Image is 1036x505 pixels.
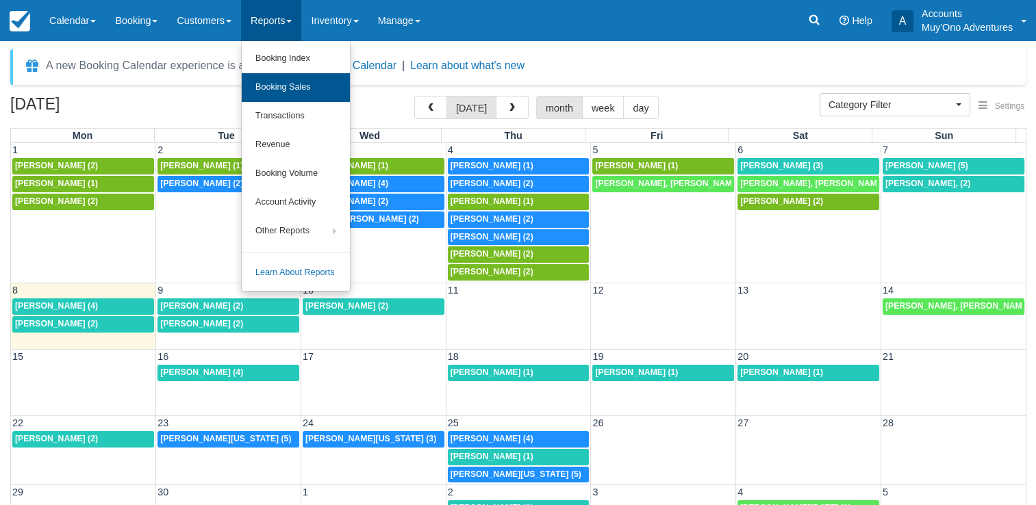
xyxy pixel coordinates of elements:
[446,487,455,497] span: 2
[156,351,170,362] span: 16
[451,232,533,242] span: [PERSON_NAME] (2)
[446,144,455,155] span: 4
[15,196,98,206] span: [PERSON_NAME] (2)
[737,176,879,192] a: [PERSON_NAME], [PERSON_NAME] (2)
[12,194,154,210] a: [PERSON_NAME] (2)
[793,130,808,141] span: Sat
[160,301,243,311] span: [PERSON_NAME] (2)
[448,365,590,381] a: [PERSON_NAME] (1)
[448,246,590,263] a: [PERSON_NAME] (2)
[242,102,350,131] a: Transactions
[301,487,309,497] span: 1
[160,319,243,328] span: [PERSON_NAME] (2)
[883,176,1024,192] a: [PERSON_NAME], (2)
[736,417,750,428] span: 27
[242,73,350,102] a: Booking Sales
[740,179,898,188] span: [PERSON_NAME], [PERSON_NAME] (2)
[852,15,872,26] span: Help
[410,60,525,71] a: Learn about what's new
[301,417,315,428] span: 24
[15,179,98,188] span: [PERSON_NAME] (1)
[73,130,93,141] span: Mon
[883,298,1024,315] a: [PERSON_NAME], [PERSON_NAME] (2)
[582,96,624,119] button: week
[451,214,533,224] span: [PERSON_NAME] (2)
[305,214,419,224] span: Kajhon [PERSON_NAME] (2)
[11,487,25,497] span: 29
[15,301,98,311] span: [PERSON_NAME] (4)
[303,194,444,210] a: [PERSON_NAME] (2)
[446,351,460,362] span: 18
[591,285,605,296] span: 12
[595,179,753,188] span: [PERSON_NAME], [PERSON_NAME] (2)
[883,158,1024,174] a: [PERSON_NAME] (5)
[12,316,154,333] a: [PERSON_NAME] (2)
[160,161,243,170] span: [PERSON_NAME] (1)
[305,301,388,311] span: [PERSON_NAME] (2)
[885,161,968,170] span: [PERSON_NAME] (5)
[242,44,350,73] a: Booking Index
[623,96,658,119] button: day
[241,41,351,292] ul: Reports
[536,96,583,119] button: month
[970,96,1033,116] button: Settings
[892,10,913,32] div: A
[157,365,299,381] a: [PERSON_NAME] (4)
[242,217,350,246] a: Other Reports
[11,285,19,296] span: 8
[448,264,590,281] a: [PERSON_NAME] (2)
[592,158,734,174] a: [PERSON_NAME] (1)
[885,179,970,188] span: [PERSON_NAME], (2)
[242,131,350,159] a: Revenue
[156,487,170,497] span: 30
[448,211,590,228] a: [PERSON_NAME] (2)
[820,93,970,116] button: Category Filter
[591,487,599,497] span: 3
[451,469,581,479] span: [PERSON_NAME][US_STATE] (5)
[11,351,25,362] span: 15
[451,161,533,170] span: [PERSON_NAME] (1)
[157,316,299,333] a: [PERSON_NAME] (2)
[305,434,436,443] span: [PERSON_NAME][US_STATE] (3)
[736,351,750,362] span: 20
[218,130,235,141] span: Tue
[160,367,243,377] span: [PERSON_NAME] (4)
[740,196,823,206] span: [PERSON_NAME] (2)
[451,367,533,377] span: [PERSON_NAME] (1)
[448,467,590,483] a: [PERSON_NAME][US_STATE] (5)
[448,176,590,192] a: [PERSON_NAME] (2)
[402,60,405,71] span: |
[156,417,170,428] span: 23
[448,158,590,174] a: [PERSON_NAME] (1)
[829,98,952,112] span: Category Filter
[157,158,299,174] a: [PERSON_NAME] (1)
[881,351,895,362] span: 21
[156,285,164,296] span: 9
[446,96,496,119] button: [DATE]
[592,365,734,381] a: [PERSON_NAME] (1)
[595,161,678,170] span: [PERSON_NAME] (1)
[451,179,533,188] span: [PERSON_NAME] (2)
[922,7,1013,21] p: Accounts
[881,144,889,155] span: 7
[740,161,823,170] span: [PERSON_NAME] (3)
[595,367,678,377] span: [PERSON_NAME] (1)
[736,144,744,155] span: 6
[15,161,98,170] span: [PERSON_NAME] (2)
[448,449,590,465] a: [PERSON_NAME] (1)
[303,176,444,192] a: [PERSON_NAME] (4)
[881,487,889,497] span: 5
[740,367,823,377] span: [PERSON_NAME] (1)
[303,211,444,228] a: Kajhon [PERSON_NAME] (2)
[995,101,1024,111] span: Settings
[446,417,460,428] span: 25
[881,285,895,296] span: 14
[156,144,164,155] span: 2
[15,434,98,443] span: [PERSON_NAME] (2)
[448,431,590,448] a: [PERSON_NAME] (4)
[737,158,879,174] a: [PERSON_NAME] (3)
[303,431,444,448] a: [PERSON_NAME][US_STATE] (3)
[242,159,350,188] a: Booking Volume
[10,96,184,121] h2: [DATE]
[839,16,849,25] i: Help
